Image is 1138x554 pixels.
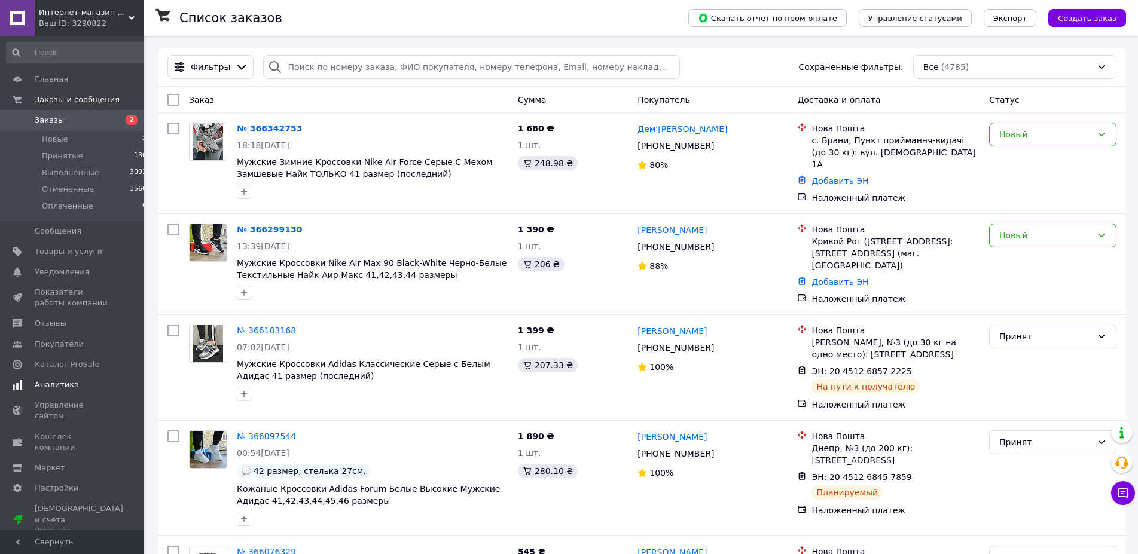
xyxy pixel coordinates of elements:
[1058,14,1116,23] span: Создать заказ
[237,431,296,441] a: № 366097544
[1048,9,1126,27] button: Создать заказ
[811,176,868,186] a: Добавить ЭН
[999,436,1092,449] div: Принят
[193,123,224,160] img: Фото товару
[797,95,880,105] span: Доставка и оплата
[989,95,1020,105] span: Статус
[811,472,912,482] span: ЭН: 20 4512 6845 7859
[134,151,147,161] span: 130
[811,192,980,204] div: Наложенный платеж
[189,224,227,262] a: Фото товару
[35,503,123,536] span: [DEMOGRAPHIC_DATA] и счета
[42,151,83,161] span: Принятые
[649,362,673,372] span: 100%
[42,201,93,212] span: Оплаченные
[142,134,147,145] span: 2
[189,430,227,469] a: Фото товару
[242,466,251,476] img: :speech_balloon:
[35,483,78,494] span: Настройки
[237,258,507,280] span: Мужские Кроссовки Nike Air Max 90 Black-White Черно-Белые Текстильные Найк Аир Макс 41,42,43,44 р...
[39,7,129,18] span: Интернет-магазин Sneakers Boom
[35,246,102,257] span: Товары и услуги
[237,342,289,352] span: 07:02[DATE]
[35,94,120,105] span: Заказы и сообщения
[35,339,84,350] span: Покупатели
[649,468,673,478] span: 100%
[811,430,980,442] div: Нова Пошта
[698,13,837,23] span: Скачать отчет по пром-оплате
[35,74,68,85] span: Главная
[189,325,227,363] a: Фото товару
[999,229,1092,242] div: Новый
[518,225,554,234] span: 1 390 ₴
[811,399,980,411] div: Наложенный платеж
[518,124,554,133] span: 1 680 ₴
[130,184,147,195] span: 1560
[1111,481,1135,505] button: Чат с покупателем
[254,466,366,476] span: 42 размер, стелька 27см.
[518,257,565,271] div: 206 ₴
[190,224,227,261] img: Фото товару
[237,484,500,506] span: Кожаные Кроссовки Adidas Forum Белые Высокие Мужские Адидас 41,42,43,44,45,46 размеры
[193,325,224,362] img: Фото товару
[35,359,99,370] span: Каталог ProSale
[649,261,668,271] span: 88%
[984,9,1036,27] button: Экспорт
[518,342,541,352] span: 1 шт.
[126,115,138,125] span: 2
[237,157,493,179] a: Мужские Зимние Кроссовки Nike Air Force Серые С Мехом Замшевые Найк ТОЛЬКО 41 размер (последний)
[237,140,289,150] span: 18:18[DATE]
[6,42,148,63] input: Поиск
[35,431,111,453] span: Кошелек компании
[811,379,920,394] div: На пути к получателю
[35,318,66,329] span: Отзывы
[637,431,707,443] a: [PERSON_NAME]
[637,224,707,236] a: [PERSON_NAME]
[999,128,1092,141] div: Новый
[811,442,980,466] div: Днепр, №3 (до 200 кг): [STREET_ADDRESS]
[811,224,980,235] div: Нова Пошта
[637,123,727,135] a: Дем'[PERSON_NAME]
[518,464,578,478] div: 280.10 ₴
[518,140,541,150] span: 1 шт.
[518,358,578,372] div: 207.33 ₴
[637,325,707,337] a: [PERSON_NAME]
[811,134,980,170] div: с. Брани, Пункт приймання-видачі (до 30 кг): вул. [DEMOGRAPHIC_DATA] 1А
[35,115,64,126] span: Заказы
[237,359,490,381] span: Мужские Кроссовки Adidas Классические Серые с Белым Адидас 41 размер (последний)
[518,156,578,170] div: 248.98 ₴
[35,463,65,473] span: Маркет
[635,339,716,356] div: [PHONE_NUMBER]
[35,525,123,536] div: Prom топ
[35,400,111,421] span: Управление сайтом
[999,330,1092,343] div: Принят
[811,366,912,376] span: ЭН: 20 4512 6857 2225
[635,137,716,154] div: [PHONE_NUMBER]
[868,14,962,23] span: Управление статусами
[637,95,690,105] span: Покупатель
[130,167,147,178] span: 3093
[811,336,980,360] div: [PERSON_NAME], №3 (до 30 кг на одно место): [STREET_ADDRESS]
[191,61,230,73] span: Фильтры
[811,123,980,134] div: Нова Пошта
[649,160,668,170] span: 80%
[798,61,903,73] span: Сохраненные фильтры:
[237,225,302,234] a: № 366299130
[635,445,716,462] div: [PHONE_NUMBER]
[688,9,847,27] button: Скачать отчет по пром-оплате
[993,14,1027,23] span: Экспорт
[811,293,980,305] div: Наложенный платеж
[237,326,296,335] a: № 366103168
[859,9,972,27] button: Управление статусами
[518,241,541,251] span: 1 шт.
[518,431,554,441] span: 1 890 ₴
[35,226,81,237] span: Сообщения
[811,504,980,516] div: Наложенный платеж
[1036,13,1126,22] a: Создать заказ
[923,61,939,73] span: Все
[189,95,214,105] span: Заказ
[237,448,289,458] span: 00:54[DATE]
[811,277,868,287] a: Добавить ЭН
[35,379,79,390] span: Аналитика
